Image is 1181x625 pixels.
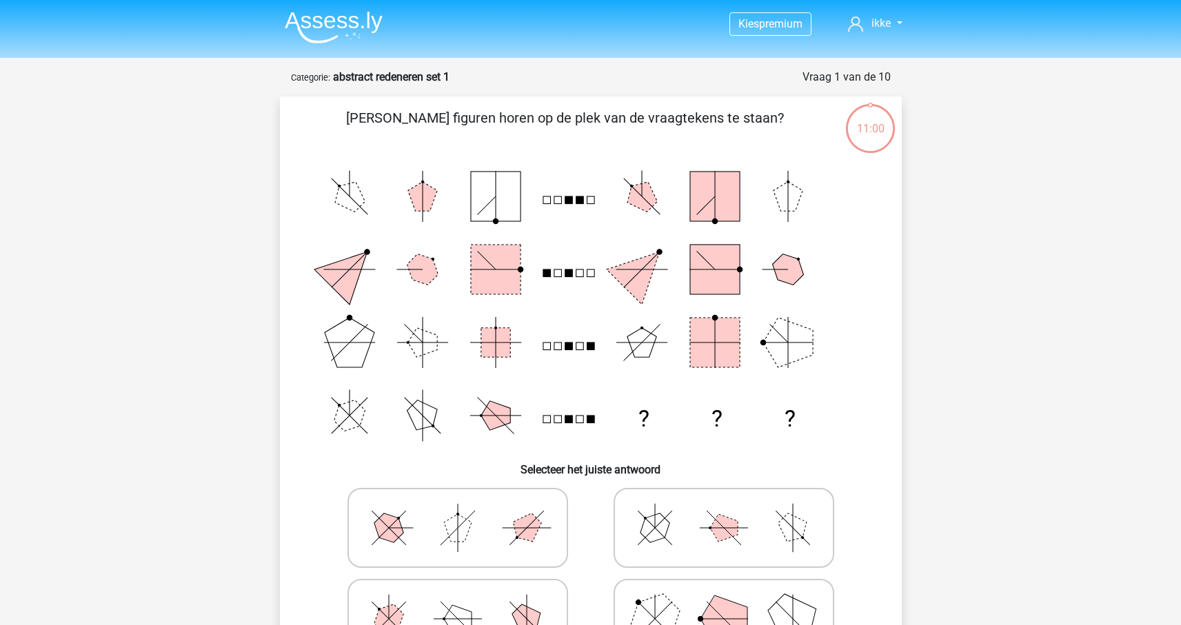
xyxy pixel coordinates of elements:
p: [PERSON_NAME] figuren horen op de plek van de vraagtekens te staan? [302,107,828,149]
span: ikke [871,17,891,30]
text: ? [711,405,722,432]
span: premium [759,17,803,30]
text: ? [785,405,796,432]
div: Vraag 1 van de 10 [803,69,891,85]
strong: abstract redeneren set 1 [333,70,450,83]
a: Kiespremium [730,14,811,33]
a: ikke [842,15,907,32]
h6: Selecteer het juiste antwoord [302,452,880,476]
img: Assessly [285,11,383,43]
text: ? [638,405,649,432]
small: Categorie: [291,72,330,83]
div: 11:00 [845,103,896,137]
span: Kies [738,17,759,30]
